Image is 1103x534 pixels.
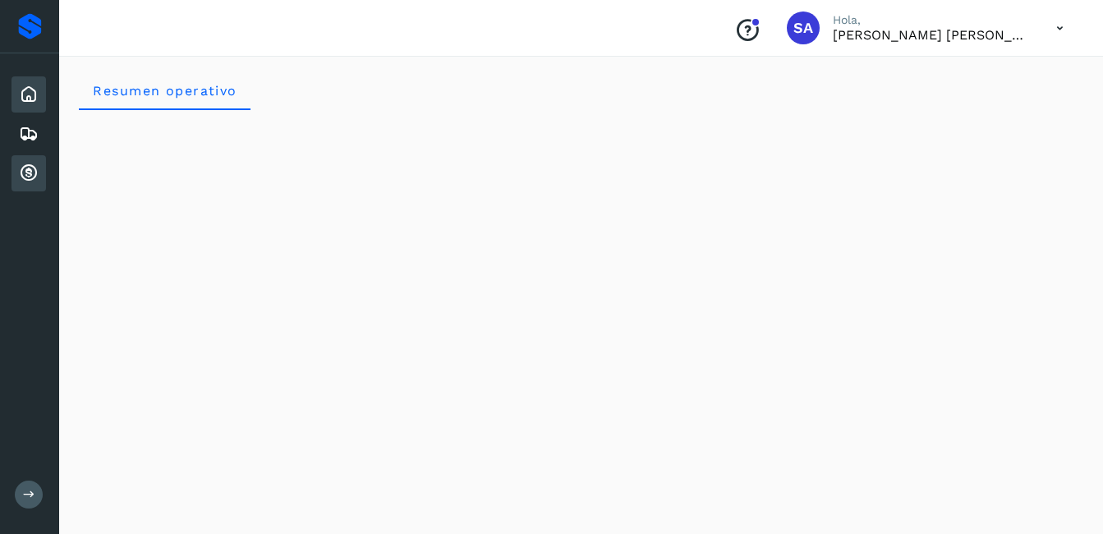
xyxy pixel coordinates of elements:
div: Cuentas por cobrar [11,155,46,191]
div: Inicio [11,76,46,113]
div: Embarques [11,116,46,152]
p: Hola, [833,13,1030,27]
p: Saul Armando Palacios Martinez [833,27,1030,43]
span: Resumen operativo [92,83,237,99]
